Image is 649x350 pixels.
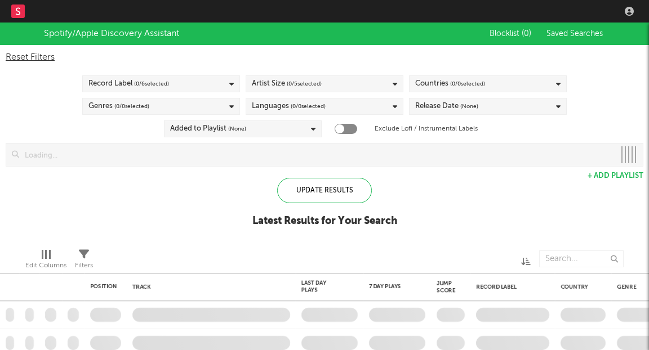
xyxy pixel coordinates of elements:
div: Genres [88,100,149,113]
input: Search... [539,250,624,267]
div: Country [561,284,600,290]
div: Reset Filters [6,51,643,64]
span: ( 0 ) [522,30,531,38]
div: Spotify/Apple Discovery Assistant [44,27,179,41]
div: Filters [75,245,93,277]
span: Blocklist [490,30,531,38]
span: ( 0 / 5 selected) [287,77,322,91]
div: Track [132,284,285,290]
button: + Add Playlist [588,172,643,180]
div: Release Date [415,100,478,113]
label: Exclude Lofi / Instrumental Labels [375,122,478,136]
div: Record Label [476,284,544,290]
div: Languages [252,100,326,113]
span: ( 0 / 0 selected) [114,100,149,113]
div: Artist Size [252,77,322,91]
div: Latest Results for Your Search [252,214,397,228]
div: Record Label [88,77,169,91]
div: Edit Columns [25,245,66,277]
div: Update Results [277,178,372,203]
button: Saved Searches [543,29,605,38]
div: Filters [75,259,93,272]
span: ( 0 / 0 selected) [291,100,326,113]
div: Position [90,283,117,290]
span: (None) [228,122,246,136]
div: Jump Score [437,280,456,294]
div: Added to Playlist [170,122,246,136]
span: ( 0 / 6 selected) [134,77,169,91]
div: 7 Day Plays [369,283,408,290]
div: Last Day Plays [301,280,341,293]
div: Edit Columns [25,259,66,272]
input: Loading... [19,143,615,166]
span: Saved Searches [546,30,605,38]
div: Countries [415,77,485,91]
span: (None) [460,100,478,113]
span: ( 0 / 0 selected) [450,77,485,91]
